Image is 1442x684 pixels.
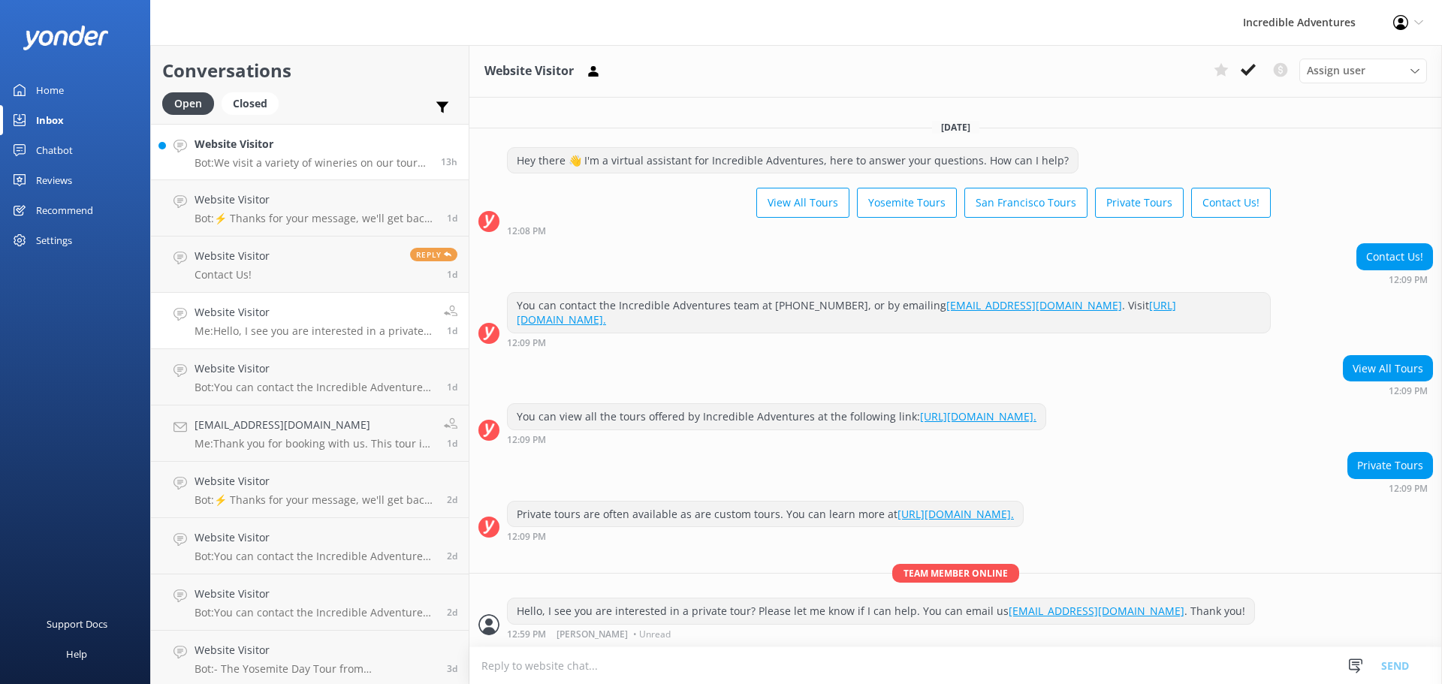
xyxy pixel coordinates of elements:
span: Reply [410,248,457,261]
div: Oct 02 2025 11:59am (UTC -07:00) America/Los_Angeles [507,628,1255,639]
a: [URL][DOMAIN_NAME]. [897,507,1014,521]
button: Private Tours [1095,188,1184,218]
h4: Website Visitor [195,529,436,546]
a: Website VisitorBot:⚡ Thanks for your message, we'll get back to you as soon as we can. You're als... [151,462,469,518]
div: Oct 02 2025 11:09am (UTC -07:00) America/Los_Angeles [507,434,1046,444]
a: [EMAIL_ADDRESS][DOMAIN_NAME] [946,298,1122,312]
p: Bot: You can contact the Incredible Adventures team at [PHONE_NUMBER], or by emailing [EMAIL_ADDR... [195,381,436,394]
div: Oct 02 2025 11:09am (UTC -07:00) America/Los_Angeles [1343,385,1433,396]
div: Private Tours [1348,453,1432,478]
h4: Website Visitor [195,473,436,490]
span: Oct 02 2025 11:59am (UTC -07:00) America/Los_Angeles [447,324,457,337]
span: Oct 01 2025 11:27am (UTC -07:00) America/Los_Angeles [447,606,457,619]
a: Website VisitorBot:You can contact the Incredible Adventures team at [PHONE_NUMBER], or by emaili... [151,574,469,631]
p: Me: Thank you for booking with us. This tour is operated by one of our trusted partners, and they... [195,437,433,450]
span: Sep 30 2025 02:37pm (UTC -07:00) America/Los_Angeles [447,662,457,675]
a: [URL][DOMAIN_NAME]. [920,409,1036,423]
span: Oct 02 2025 09:50am (UTC -07:00) America/Los_Angeles [447,437,457,450]
div: Reviews [36,165,72,195]
a: Open [162,95,222,111]
div: You can view all the tours offered by Incredible Adventures at the following link: [508,404,1045,429]
a: Website VisitorBot:You can contact the Incredible Adventures team at [PHONE_NUMBER], or by emaili... [151,349,469,405]
span: Oct 02 2025 11:56am (UTC -07:00) America/Los_Angeles [447,381,457,393]
span: Oct 02 2025 08:23pm (UTC -07:00) America/Los_Angeles [447,212,457,224]
strong: 12:09 PM [507,339,546,348]
h4: Website Visitor [195,304,433,321]
h4: Website Visitor [195,191,436,208]
p: Bot: You can contact the Incredible Adventures team at [PHONE_NUMBER], or by emailing [EMAIL_ADDR... [195,550,436,563]
div: Home [36,75,64,105]
a: Website VisitorBot:You can contact the Incredible Adventures team at [PHONE_NUMBER], or by emaili... [151,518,469,574]
div: Hey there 👋 I'm a virtual assistant for Incredible Adventures, here to answer your questions. How... [508,148,1078,173]
div: Support Docs [47,609,107,639]
strong: 12:08 PM [507,227,546,236]
strong: 12:59 PM [507,630,546,639]
span: [PERSON_NAME] [557,630,628,639]
h4: Website Visitor [195,586,436,602]
a: [EMAIL_ADDRESS][DOMAIN_NAME] [1009,604,1184,618]
p: Bot: You can contact the Incredible Adventures team at [PHONE_NUMBER], or by emailing [EMAIL_ADDR... [195,606,436,619]
h2: Conversations [162,56,457,85]
div: Hello, I see you are interested in a private tour? Please let me know if I can help. You can emai... [508,598,1254,624]
a: Website VisitorMe:Hello, I see you are interested in a private tour? Please let me know if I can ... [151,293,469,349]
h4: Website Visitor [195,136,430,152]
span: Team member online [892,564,1019,583]
div: Oct 02 2025 11:09am (UTC -07:00) America/Los_Angeles [507,531,1024,541]
div: Oct 02 2025 11:08am (UTC -07:00) America/Los_Angeles [507,225,1271,236]
img: yonder-white-logo.png [23,26,109,50]
div: Inbox [36,105,64,135]
a: Website VisitorBot:⚡ Thanks for your message, we'll get back to you as soon as we can. You're als... [151,180,469,237]
button: San Francisco Tours [964,188,1088,218]
div: Oct 02 2025 11:09am (UTC -07:00) America/Los_Angeles [507,337,1271,348]
p: Bot: ⚡ Thanks for your message, we'll get back to you as soon as we can. You're also welcome to k... [195,493,436,507]
div: Recommend [36,195,93,225]
p: Contact Us! [195,268,270,282]
span: Oct 01 2025 01:09pm (UTC -07:00) America/Los_Angeles [447,550,457,562]
div: Open [162,92,214,115]
div: Oct 02 2025 11:09am (UTC -07:00) America/Los_Angeles [1356,274,1433,285]
p: Bot: ⚡ Thanks for your message, we'll get back to you as soon as we can. You're also welcome to k... [195,212,436,225]
a: Website VisitorContact Us!Reply1d [151,237,469,293]
div: Assign User [1299,59,1427,83]
button: View All Tours [756,188,849,218]
div: You can contact the Incredible Adventures team at [PHONE_NUMBER], or by emailing . Visit [508,293,1270,333]
h4: Website Visitor [195,360,436,377]
span: [DATE] [932,121,979,134]
a: [URL][DOMAIN_NAME]. [517,298,1176,327]
button: Contact Us! [1191,188,1271,218]
div: Help [66,639,87,669]
p: Bot: - The Yosemite Day Tour from [GEOGRAPHIC_DATA] focuses on [PERSON_NAME]’s majestic [PERSON_N... [195,662,436,676]
h3: Website Visitor [484,62,574,81]
h4: Website Visitor [195,248,270,264]
span: Oct 02 2025 04:59pm (UTC -07:00) America/Los_Angeles [447,268,457,281]
strong: 12:09 PM [1389,387,1428,396]
strong: 12:09 PM [507,435,546,444]
h4: [EMAIL_ADDRESS][DOMAIN_NAME] [195,417,433,433]
strong: 12:09 PM [507,532,546,541]
a: [EMAIL_ADDRESS][DOMAIN_NAME]Me:Thank you for booking with us. This tour is operated by one of our... [151,405,469,462]
div: Closed [222,92,279,115]
span: Oct 02 2025 05:24am (UTC -07:00) America/Los_Angeles [447,493,457,506]
p: Me: Hello, I see you are interested in a private tour? Please let me know if I can help. You can ... [195,324,433,338]
a: Website VisitorBot:We visit a variety of wineries on our tours in [GEOGRAPHIC_DATA] and [GEOGRAPH... [151,124,469,180]
strong: 12:09 PM [1389,484,1428,493]
div: Chatbot [36,135,73,165]
strong: 12:09 PM [1389,276,1428,285]
span: Oct 03 2025 07:02pm (UTC -07:00) America/Los_Angeles [441,155,457,168]
a: Closed [222,95,286,111]
h4: Website Visitor [195,642,436,658]
div: View All Tours [1344,356,1432,381]
div: Contact Us! [1357,244,1432,270]
span: Assign user [1307,62,1365,79]
p: Bot: We visit a variety of wineries on our tours in [GEOGRAPHIC_DATA] and [GEOGRAPHIC_DATA], depe... [195,156,430,170]
div: Oct 02 2025 11:09am (UTC -07:00) America/Los_Angeles [1347,483,1433,493]
div: Private tours are often available as are custom tours. You can learn more at [508,502,1023,527]
div: Settings [36,225,72,255]
button: Yosemite Tours [857,188,957,218]
span: • Unread [633,630,671,639]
